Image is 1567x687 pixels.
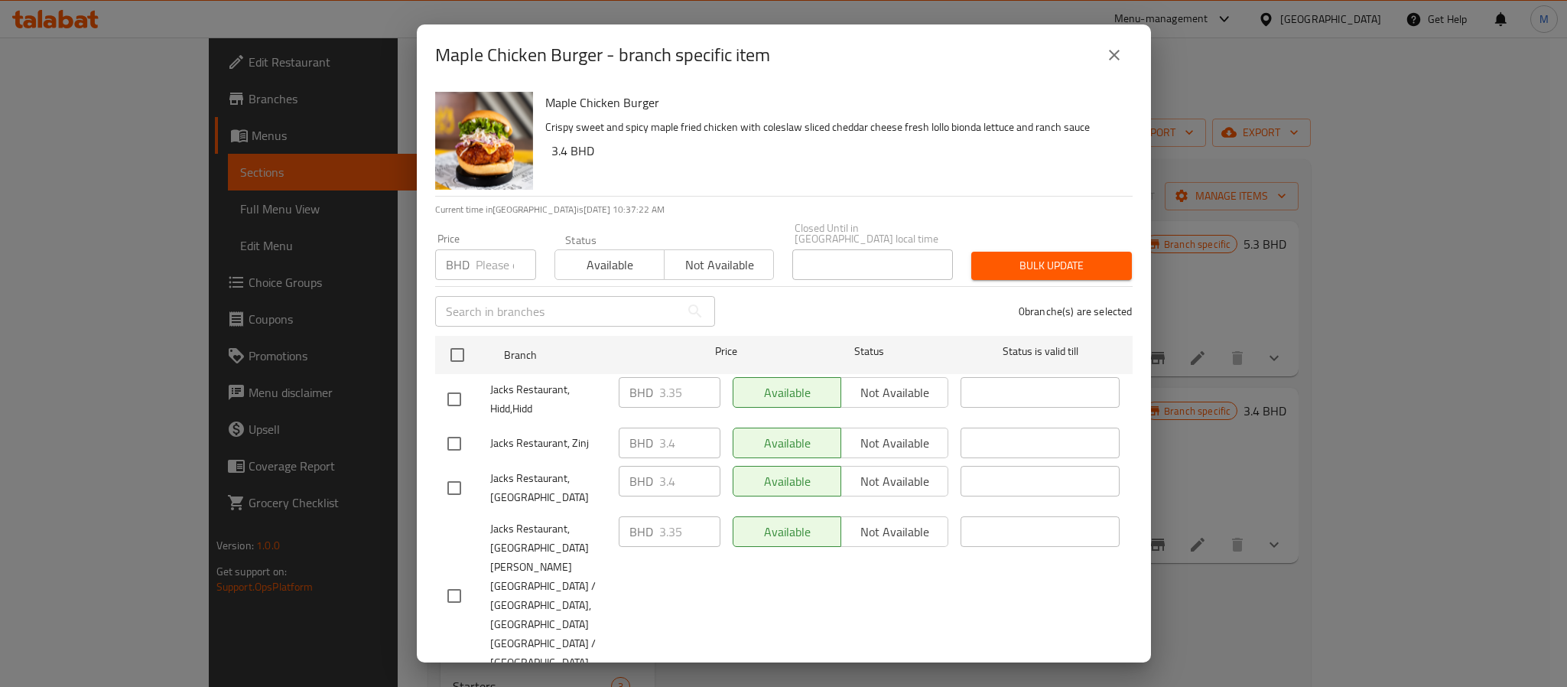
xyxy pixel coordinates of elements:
input: Please enter price [659,377,720,408]
h6: Maple Chicken Burger [545,92,1120,113]
button: Bulk update [971,252,1132,280]
span: Jacks Restaurant, Hidd,Hidd [490,380,606,418]
span: Not available [671,254,768,276]
span: Price [675,342,777,361]
p: Crispy sweet and spicy maple fried chicken with coleslaw sliced cheddar cheese fresh lollo bionda... [545,118,1120,137]
p: BHD [629,523,653,541]
h2: Maple Chicken Burger - branch specific item [435,43,770,67]
span: Jacks Restaurant, [GEOGRAPHIC_DATA][PERSON_NAME][GEOGRAPHIC_DATA] / [GEOGRAPHIC_DATA],[GEOGRAPHIC... [490,519,606,672]
p: 0 branche(s) are selected [1019,304,1133,319]
span: Bulk update [983,256,1120,275]
img: Maple Chicken Burger [435,92,533,190]
p: BHD [629,434,653,452]
button: Available [554,249,665,280]
h6: 3.4 BHD [551,140,1120,161]
input: Please enter price [659,466,720,497]
input: Please enter price [476,249,536,280]
input: Please enter price [659,516,720,547]
span: Jacks Restaurant, Zinj [490,434,606,453]
span: Available [561,254,658,276]
input: Search in branches [435,296,680,327]
span: Status is valid till [961,342,1120,361]
p: BHD [446,256,470,274]
button: close [1096,37,1133,73]
p: Current time in [GEOGRAPHIC_DATA] is [DATE] 10:37:22 AM [435,203,1133,217]
p: BHD [629,383,653,402]
input: Please enter price [659,428,720,458]
span: Status [789,342,948,361]
span: Branch [504,346,663,365]
span: Jacks Restaurant, [GEOGRAPHIC_DATA] [490,469,606,507]
button: Not available [664,249,774,280]
p: BHD [629,472,653,490]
